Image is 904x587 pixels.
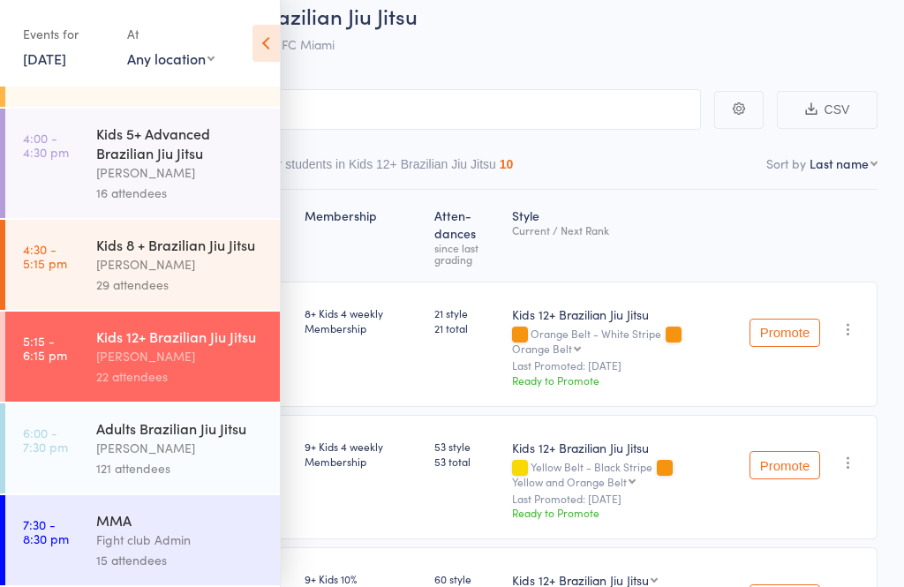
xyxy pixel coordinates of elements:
span: 60 style [434,571,498,586]
div: Ready to Promote [512,373,735,388]
time: 7:30 - 8:30 pm [23,517,69,546]
div: 9+ Kids 10% [305,571,420,586]
span: 53 style [434,439,498,454]
a: 5:15 -6:15 pmKids 12+ Brazilian Jiu Jitsu[PERSON_NAME]22 attendees [5,312,280,402]
div: 16 attendees [96,183,265,203]
div: Kids 8 + Brazilian Jiu Jitsu [96,235,265,254]
time: 6:00 - 7:30 pm [23,425,68,454]
small: Last Promoted: [DATE] [512,493,735,505]
a: 6:00 -7:30 pmAdults Brazilian Jiu Jitsu[PERSON_NAME]121 attendees [5,403,280,493]
a: 7:30 -8:30 pmMMAFight club Admin15 attendees [5,495,280,585]
div: [PERSON_NAME] [96,254,265,275]
a: 4:30 -5:15 pmKids 8 + Brazilian Jiu Jitsu[PERSON_NAME]29 attendees [5,220,280,310]
div: Style [505,198,742,274]
div: Adults Brazilian Jiu Jitsu [96,418,265,438]
div: At [127,19,215,49]
a: [DATE] [23,49,66,68]
time: 4:00 - 4:30 pm [23,131,69,159]
button: CSV [777,91,878,129]
span: 21 total [434,320,498,335]
div: Kids 12+ Brazilian Jiu Jitsu [96,327,265,346]
small: Last Promoted: [DATE] [512,359,735,372]
div: Orange Belt [512,342,572,354]
div: Kids 5+ Advanced Brazilian Jiu Jitsu [96,124,265,162]
label: Sort by [766,154,806,172]
button: Other students in Kids 12+ Brazilian Jiu Jitsu10 [251,148,513,189]
div: Ready to Promote [512,505,735,520]
div: Membership [298,198,427,274]
time: 5:15 - 6:15 pm [23,334,67,362]
div: 15 attendees [96,550,265,570]
input: Search by name [26,89,701,130]
div: Yellow and Orange Belt [512,476,627,487]
span: Kids 12+ Brazilian Jiu Jitsu [175,1,418,30]
div: [PERSON_NAME] [96,346,265,366]
div: 8+ Kids 4 weekly Membership [305,305,420,335]
span: FC Miami [282,35,335,53]
div: Kids 12+ Brazilian Jiu Jitsu [512,305,735,323]
div: Last name [810,154,869,172]
div: Any location [127,49,215,68]
div: Yellow Belt - Black Stripe [512,461,735,487]
div: MMA [96,510,265,530]
div: since last grading [434,242,498,265]
div: Events for [23,19,109,49]
button: Promote [750,451,820,479]
div: 9+ Kids 4 weekly Membership [305,439,420,469]
div: Fight club Admin [96,530,265,550]
div: Atten­dances [427,198,505,274]
button: Promote [750,319,820,347]
div: 29 attendees [96,275,265,295]
div: Kids 12+ Brazilian Jiu Jitsu [512,439,735,456]
div: [PERSON_NAME] [96,162,265,183]
a: 4:00 -4:30 pmKids 5+ Advanced Brazilian Jiu Jitsu[PERSON_NAME]16 attendees [5,109,280,218]
div: [PERSON_NAME] [96,438,265,458]
div: 10 [500,157,514,171]
div: 22 attendees [96,366,265,387]
div: Orange Belt - White Stripe [512,327,735,354]
span: 53 total [434,454,498,469]
span: 21 style [434,305,498,320]
time: 4:30 - 5:15 pm [23,242,67,270]
div: 121 attendees [96,458,265,478]
div: Current / Next Rank [512,224,735,236]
